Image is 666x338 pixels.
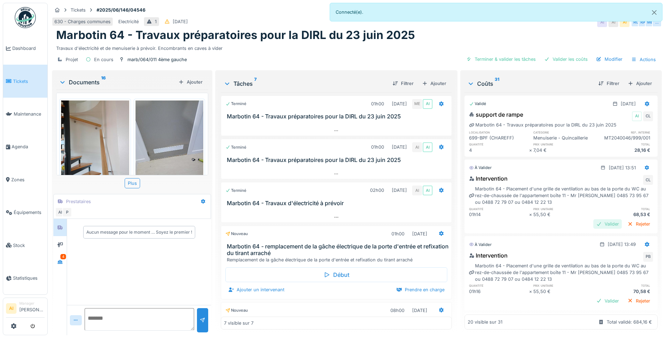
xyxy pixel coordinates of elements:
div: Total validé: 684,16 € [607,319,652,325]
div: [DATE] [173,18,188,25]
span: Statistiques [13,275,45,281]
div: [DATE] 13:49 [608,241,636,248]
h3: Marbotin 64 - Travaux préparatoires pour la DIRL du 23 juin 2025 [227,113,449,120]
div: Nouveau [225,231,248,237]
div: Début [225,267,447,282]
div: Intervention [469,251,508,260]
span: Stock [13,242,45,249]
div: Terminé [225,188,246,194]
div: ME [645,17,655,27]
div: Electricité [118,18,139,25]
span: Équipements [14,209,45,216]
a: AI Manager[PERSON_NAME] [6,301,45,318]
div: AI [608,17,618,27]
div: À valider [469,242,492,248]
div: AI [632,111,642,121]
a: Stock [3,229,47,261]
div: 1 [155,18,157,25]
div: AI [423,186,433,195]
div: … [652,17,662,27]
a: Dashboard [3,32,47,65]
img: Badge_color-CXgf-gQk.svg [15,7,36,28]
div: × [529,288,534,295]
h6: ref. interne [593,130,653,135]
sup: 7 [254,79,257,88]
div: 7 visible sur 7 [224,320,253,326]
div: Rejeter [625,219,653,229]
h6: quantité [469,207,529,211]
div: [DATE] [412,307,427,314]
div: P [62,207,72,217]
div: AI [620,17,629,27]
div: Ajouter [419,79,449,88]
div: 01h00 [391,230,404,237]
span: Tickets [13,78,45,85]
div: 20 visible sur 31 [468,319,502,325]
div: 01h00 [371,100,384,107]
h6: prix unitaire [533,283,593,288]
div: [DATE] [392,144,407,150]
div: AI [55,207,65,217]
div: [DATE] [412,230,427,237]
div: AI [423,142,433,152]
div: Plus [125,178,140,188]
div: 4 [60,254,66,259]
div: [DATE] 13:51 [609,164,636,171]
div: Tickets [71,7,86,13]
div: × [529,211,534,218]
div: Aucun message pour le moment … Soyez le premier ! [86,229,192,235]
div: Validé [469,101,486,107]
div: AI [597,17,607,27]
div: 55,50 € [533,211,593,218]
div: Ajouter [625,79,655,88]
h6: total [593,142,653,147]
h6: quantité [469,142,529,147]
div: Ajouter un intervenant [225,285,287,294]
div: 01h14 [469,211,529,218]
div: Valider [593,219,622,229]
div: support de rampe [469,110,523,119]
strong: #2025/06/146/04546 [94,7,148,13]
div: [DATE] [392,100,407,107]
img: 44bzdz7dlg2u2q9jkc6ng8kbnpxb [136,100,204,191]
div: Menuiserie - Quincaillerie [533,135,593,141]
h6: prix unitaire [533,207,593,211]
h6: catégorie [533,130,593,135]
div: 28,16 € [593,147,653,154]
div: Prestataires [66,198,91,205]
div: MT2040046/999/001 [593,135,653,141]
div: Marbotin 64 - Placement d'une grille de ventilation au bas de la porte du WC au rez-de-chaussée d... [469,262,653,283]
div: Marbotin 64 - Travaux préparatoires pour la DIRL du 23 juin 2025 [469,122,616,128]
h6: total [593,207,653,211]
div: 630 - Charges communes [54,18,111,25]
div: Documents [59,78,176,86]
div: Coûts [467,79,593,88]
div: × [529,147,534,154]
div: 01h00 [371,144,384,150]
div: Terminé [225,144,246,150]
div: AI [412,186,422,195]
div: Remplacement de la gâche électrique de la porte d'entrée et refixation du tirant arraché [227,256,449,263]
span: Agenda [12,143,45,150]
h1: Marbotin 64 - Travaux préparatoires pour la DIRL du 23 juin 2025 [56,28,415,42]
h6: localisation [469,130,529,135]
div: AI [412,142,422,152]
div: Nouveau [225,307,248,313]
div: CL [643,111,653,121]
div: Manager [19,301,45,306]
div: Rejeter [625,296,653,306]
div: marb/064/011 4ème gauche [127,56,187,63]
div: 70,58 € [593,288,653,295]
li: [PERSON_NAME] [19,301,45,316]
div: AI [423,99,433,109]
div: Modifier [593,54,625,64]
div: Travaux d'électricité et de menuiserie à prévoir. Encombrants en caves à vider [56,42,658,52]
a: Agenda [3,130,47,163]
h3: Marbotin 64 - Travaux préparatoires pour la DIRL du 23 juin 2025 [227,157,449,163]
div: 68,53 € [593,211,653,218]
h3: Marbotin 64 - Travaux d'électricité à prévoir [227,200,449,207]
a: Statistiques [3,262,47,294]
div: RA [638,17,648,27]
a: Tickets [3,65,47,97]
a: Équipements [3,196,47,229]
